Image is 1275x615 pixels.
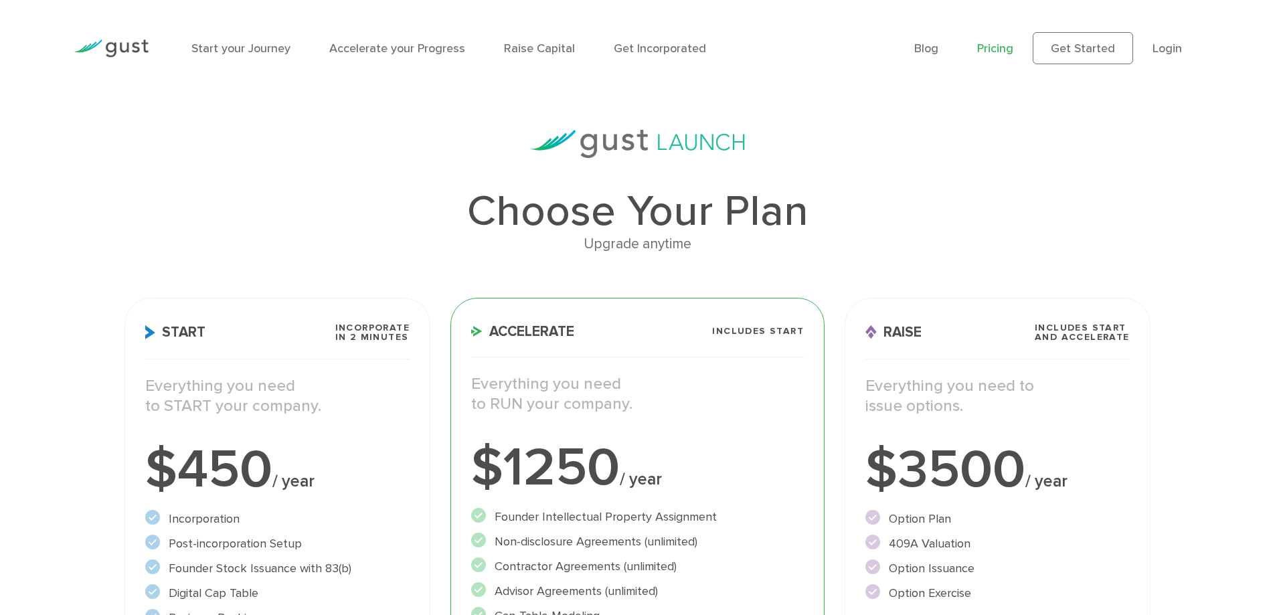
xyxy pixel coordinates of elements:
[531,130,745,158] img: gust-launch-logos.svg
[124,190,1150,233] h1: Choose Your Plan
[977,41,1013,56] a: Pricing
[620,469,662,489] span: / year
[471,557,804,576] li: Contractor Agreements (unlimited)
[471,508,804,526] li: Founder Intellectual Property Assignment
[914,41,938,56] a: Blog
[471,326,483,337] img: Accelerate Icon
[335,323,410,342] span: Incorporate in 2 Minutes
[471,325,574,339] span: Accelerate
[145,376,410,416] p: Everything you need to START your company.
[145,510,410,528] li: Incorporation
[191,41,290,56] a: Start your Journey
[145,325,155,339] img: Start Icon X2
[471,374,804,414] p: Everything you need to RUN your company.
[145,559,410,578] li: Founder Stock Issuance with 83(b)
[471,582,804,600] li: Advisor Agreements (unlimited)
[865,559,1130,578] li: Option Issuance
[272,471,315,491] span: / year
[145,535,410,553] li: Post-incorporation Setup
[471,533,804,551] li: Non-disclosure Agreements (unlimited)
[865,325,877,339] img: Raise Icon
[1033,32,1133,64] a: Get Started
[471,441,804,495] div: $1250
[504,41,575,56] a: Raise Capital
[865,584,1130,602] li: Option Exercise
[145,584,410,602] li: Digital Cap Table
[1025,471,1068,491] span: / year
[865,376,1130,416] p: Everything you need to issue options.
[865,535,1130,553] li: 409A Valuation
[124,233,1150,256] div: Upgrade anytime
[145,325,205,339] span: Start
[865,443,1130,497] div: $3500
[865,325,922,339] span: Raise
[74,39,149,58] img: Gust Logo
[614,41,706,56] a: Get Incorporated
[329,41,465,56] a: Accelerate your Progress
[1153,41,1182,56] a: Login
[865,510,1130,528] li: Option Plan
[712,327,804,336] span: Includes START
[1035,323,1130,342] span: Includes START and ACCELERATE
[145,443,410,497] div: $450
